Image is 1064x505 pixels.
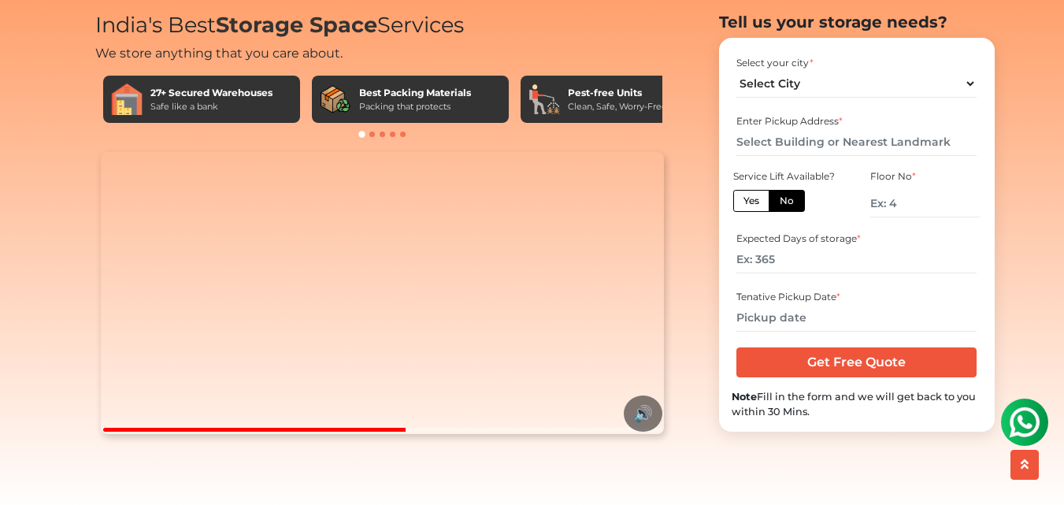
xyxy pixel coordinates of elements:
input: Select Building or Nearest Landmark [736,128,977,156]
video: Your browser does not support the video tag. [101,152,664,434]
div: Service Lift Available? [733,169,842,184]
input: Get Free Quote [736,347,977,377]
img: Pest-free Units [528,84,560,115]
label: No [769,190,805,212]
div: Fill in the form and we will get back to you within 30 Mins. [732,389,982,419]
button: scroll up [1010,450,1039,480]
div: Pest-free Units [568,86,667,100]
div: Enter Pickup Address [736,114,977,128]
button: 🔊 [624,395,662,432]
div: Safe like a bank [150,100,272,113]
div: Clean, Safe, Worry-Free [568,100,667,113]
span: Storage Space [216,12,377,38]
label: Yes [733,190,769,212]
div: Floor No [870,169,979,184]
div: Tenative Pickup Date [736,290,977,304]
input: Pickup date [736,304,977,332]
div: Packing that protects [359,100,471,113]
div: Select your city [736,56,977,70]
img: Best Packing Materials [320,84,351,115]
div: Best Packing Materials [359,86,471,100]
b: Note [732,391,757,403]
div: Expected Days of storage [736,232,977,246]
span: We store anything that you care about. [95,46,343,61]
h1: India's Best Services [95,13,670,39]
input: Ex: 365 [736,246,977,273]
input: Ex: 4 [870,190,979,217]
h2: Tell us your storage needs? [719,13,995,32]
div: 27+ Secured Warehouses [150,86,272,100]
img: whatsapp-icon.svg [16,16,47,47]
img: 27+ Secured Warehouses [111,84,143,115]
